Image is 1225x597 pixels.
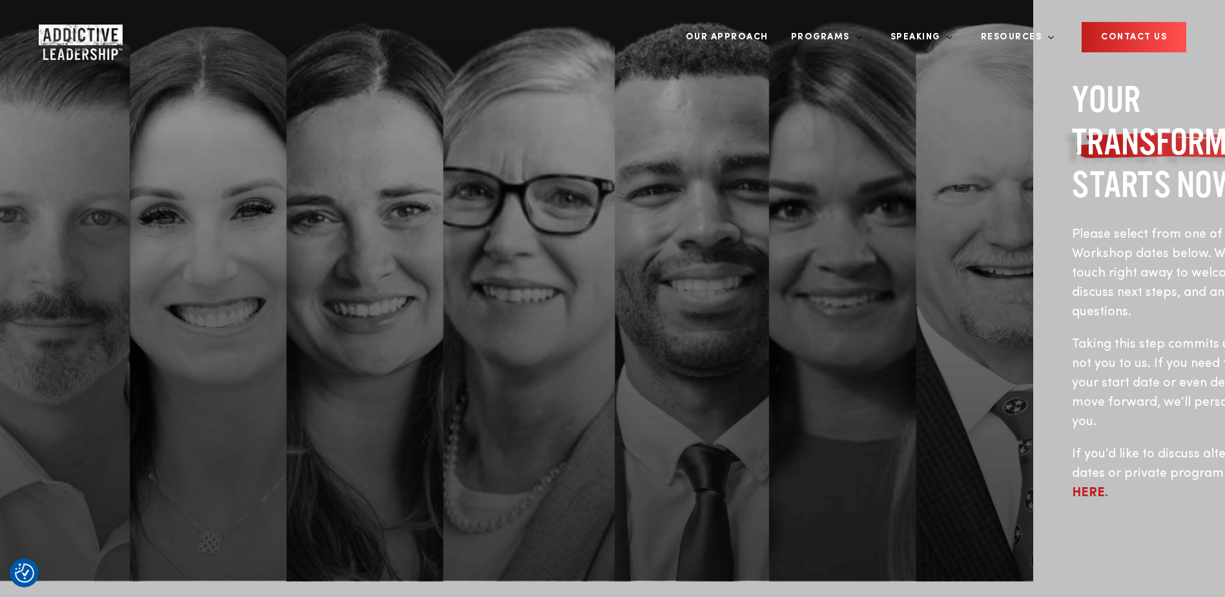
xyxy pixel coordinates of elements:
[39,25,116,50] a: Home
[15,563,34,583] img: Revisit consent button
[781,13,863,61] a: Programs
[15,563,34,583] button: Consent Preferences
[881,13,953,61] a: Speaking
[1082,22,1186,52] a: CONTACT US
[971,13,1055,61] a: Resources
[676,13,778,61] a: Our Approach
